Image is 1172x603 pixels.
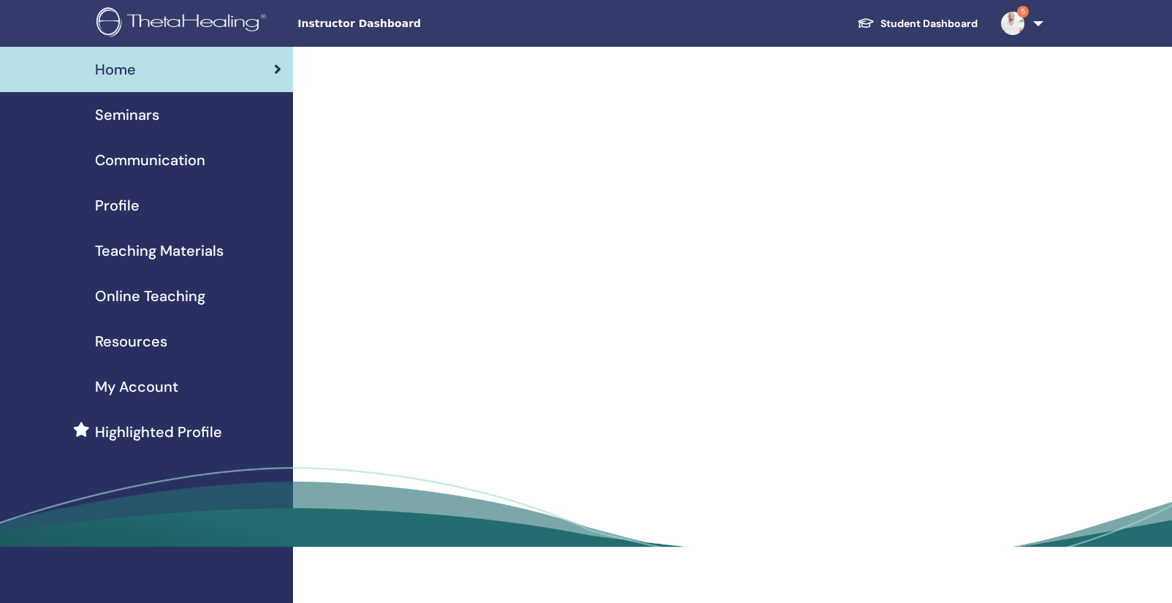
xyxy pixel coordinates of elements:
[95,104,159,126] span: Seminars
[857,17,875,29] img: graduation-cap-white.svg
[95,330,167,352] span: Resources
[95,58,136,80] span: Home
[845,10,989,37] a: Student Dashboard
[95,421,222,443] span: Highlighted Profile
[297,16,517,31] span: Instructor Dashboard
[95,149,205,171] span: Communication
[95,376,178,398] span: My Account
[95,194,140,216] span: Profile
[95,240,224,262] span: Teaching Materials
[1001,12,1024,35] img: default.jpg
[96,7,271,40] img: logo.png
[95,285,205,307] span: Online Teaching
[1017,6,1029,18] span: 5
